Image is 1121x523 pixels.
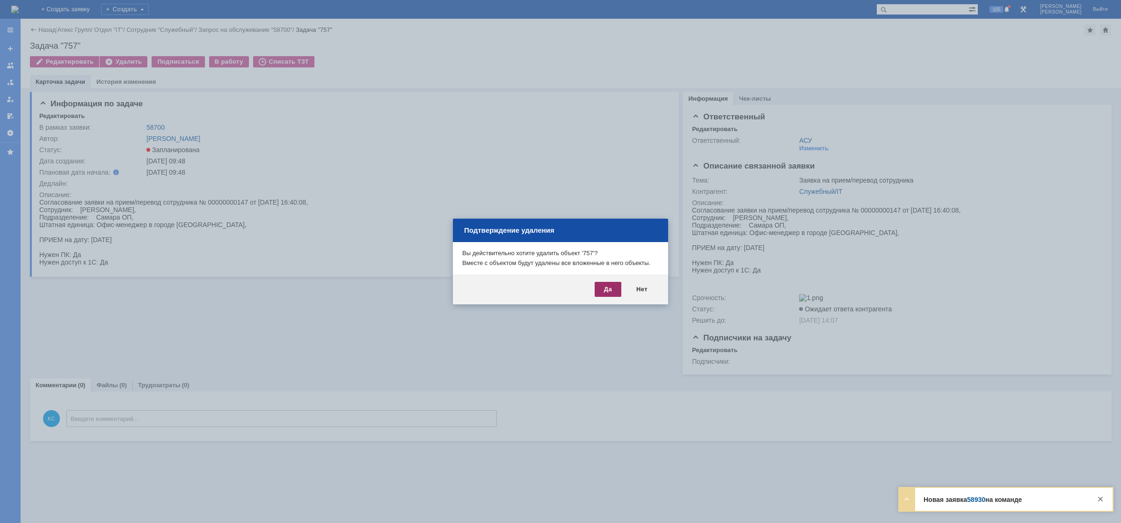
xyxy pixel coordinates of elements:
[453,219,668,242] div: Подтверждение удаления
[462,250,659,257] div: Вы действительно хотите удалить объект '757'?
[901,494,912,505] div: Развернуть
[967,496,985,503] a: 58930
[462,259,659,267] div: Вместе с объектом будут удалены все вложенные в него объекты.
[1095,494,1106,505] div: Закрыть
[924,496,1022,503] strong: Новая заявка на команде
